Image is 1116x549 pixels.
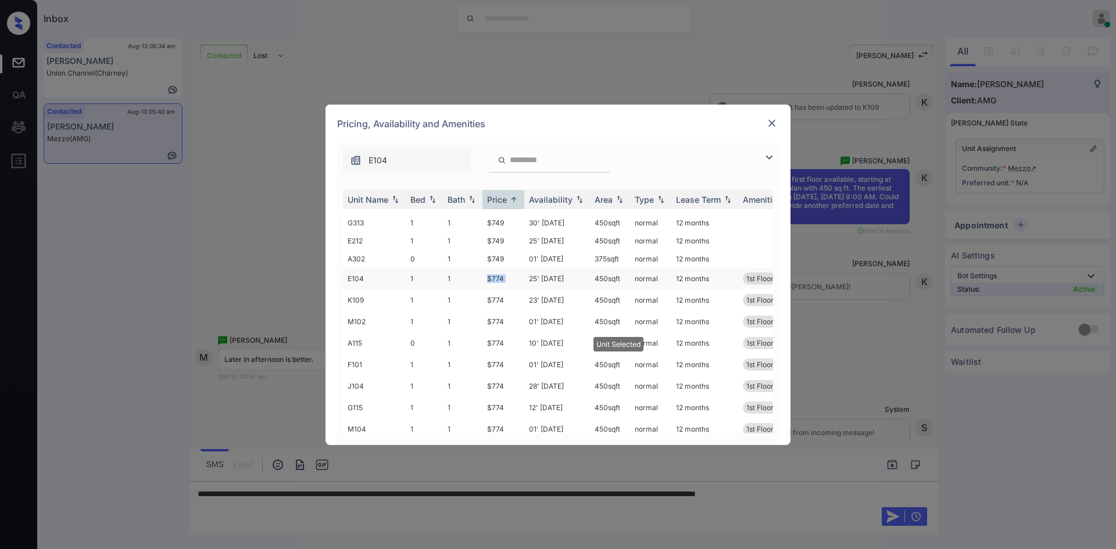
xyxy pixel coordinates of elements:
[630,332,671,354] td: normal
[590,375,630,397] td: 450 sqft
[590,354,630,375] td: 450 sqft
[343,354,406,375] td: F101
[630,418,671,440] td: normal
[443,268,482,289] td: 1
[524,332,590,354] td: 10' [DATE]
[746,339,774,347] span: 1st Floor
[746,296,774,304] span: 1st Floor
[671,289,738,311] td: 12 months
[630,311,671,332] td: normal
[406,418,443,440] td: 1
[595,195,613,204] div: Area
[443,289,482,311] td: 1
[524,250,590,268] td: 01' [DATE]
[671,250,738,268] td: 12 months
[482,268,524,289] td: $774
[343,311,406,332] td: M102
[574,195,585,203] img: sorting
[448,195,465,204] div: Bath
[487,195,507,204] div: Price
[406,289,443,311] td: 1
[343,250,406,268] td: A302
[443,250,482,268] td: 1
[343,397,406,418] td: G115
[482,397,524,418] td: $774
[590,397,630,418] td: 450 sqft
[406,375,443,397] td: 1
[482,375,524,397] td: $774
[524,289,590,311] td: 23' [DATE]
[348,195,388,204] div: Unit Name
[630,375,671,397] td: normal
[524,268,590,289] td: 25' [DATE]
[590,250,630,268] td: 375 sqft
[524,232,590,250] td: 25' [DATE]
[343,232,406,250] td: E212
[343,332,406,354] td: A115
[406,354,443,375] td: 1
[498,155,506,166] img: icon-zuma
[443,354,482,375] td: 1
[406,332,443,354] td: 0
[671,375,738,397] td: 12 months
[590,332,630,354] td: 375 sqft
[590,268,630,289] td: 450 sqft
[635,195,654,204] div: Type
[614,195,625,203] img: sorting
[443,397,482,418] td: 1
[443,232,482,250] td: 1
[762,150,776,164] img: icon-zuma
[343,418,406,440] td: M104
[369,154,387,167] span: E104
[746,274,774,283] span: 1st Floor
[746,425,774,433] span: 1st Floor
[590,418,630,440] td: 450 sqft
[630,397,671,418] td: normal
[671,214,738,232] td: 12 months
[443,418,482,440] td: 1
[343,289,406,311] td: K109
[630,354,671,375] td: normal
[746,403,774,412] span: 1st Floor
[590,311,630,332] td: 450 sqft
[524,214,590,232] td: 30' [DATE]
[655,195,667,203] img: sorting
[482,418,524,440] td: $774
[671,332,738,354] td: 12 months
[671,354,738,375] td: 12 months
[406,232,443,250] td: 1
[671,232,738,250] td: 12 months
[482,311,524,332] td: $774
[590,232,630,250] td: 450 sqft
[406,268,443,289] td: 1
[524,354,590,375] td: 01' [DATE]
[746,360,774,369] span: 1st Floor
[343,375,406,397] td: J104
[343,214,406,232] td: G313
[746,317,774,326] span: 1st Floor
[671,311,738,332] td: 12 months
[410,195,425,204] div: Bed
[482,214,524,232] td: $749
[671,418,738,440] td: 12 months
[630,268,671,289] td: normal
[508,195,520,204] img: sorting
[406,214,443,232] td: 1
[350,155,362,166] img: icon-zuma
[524,375,590,397] td: 28' [DATE]
[443,375,482,397] td: 1
[482,289,524,311] td: $774
[524,311,590,332] td: 01' [DATE]
[766,117,778,129] img: close
[529,195,573,204] div: Availability
[676,195,721,204] div: Lease Term
[406,397,443,418] td: 1
[743,195,782,204] div: Amenities
[466,195,478,203] img: sorting
[590,214,630,232] td: 450 sqft
[524,397,590,418] td: 12' [DATE]
[671,397,738,418] td: 12 months
[406,250,443,268] td: 0
[630,214,671,232] td: normal
[722,195,734,203] img: sorting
